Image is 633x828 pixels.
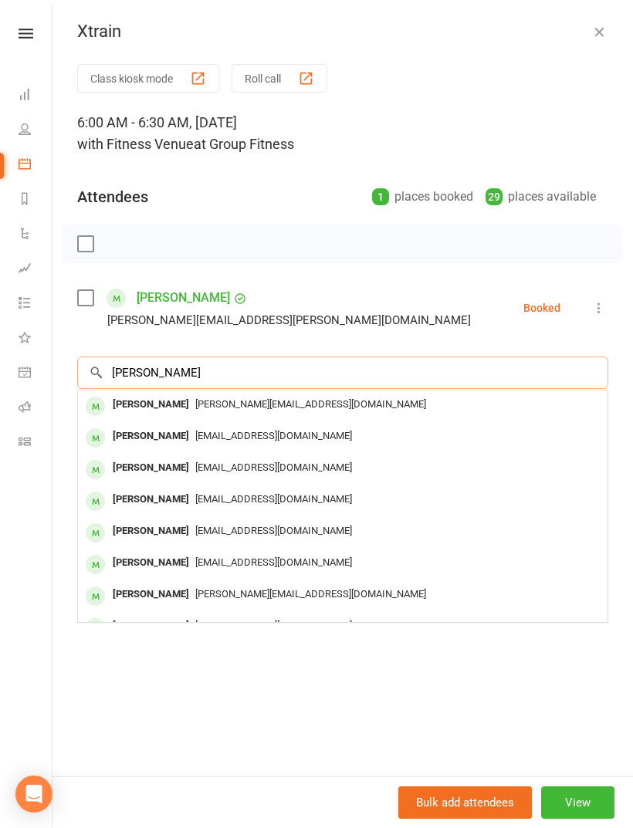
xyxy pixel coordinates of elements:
[195,398,426,410] span: [PERSON_NAME][EMAIL_ADDRESS][DOMAIN_NAME]
[195,493,352,505] span: [EMAIL_ADDRESS][DOMAIN_NAME]
[107,488,195,511] div: [PERSON_NAME]
[372,188,389,205] div: 1
[107,457,195,479] div: [PERSON_NAME]
[86,428,105,448] div: member
[86,586,105,606] div: member
[194,136,294,152] span: at Group Fitness
[107,310,471,330] div: [PERSON_NAME][EMAIL_ADDRESS][PERSON_NAME][DOMAIN_NAME]
[195,588,426,600] span: [PERSON_NAME][EMAIL_ADDRESS][DOMAIN_NAME]
[52,22,633,42] div: Xtrain
[19,113,53,148] a: People
[77,186,148,208] div: Attendees
[86,397,105,416] div: member
[541,786,614,819] button: View
[372,186,473,208] div: places booked
[107,552,195,574] div: [PERSON_NAME]
[107,394,195,416] div: [PERSON_NAME]
[137,286,230,310] a: [PERSON_NAME]
[77,136,194,152] span: with Fitness Venue
[195,620,352,631] span: [EMAIL_ADDRESS][DOMAIN_NAME]
[86,523,105,542] div: member
[523,302,560,313] div: Booked
[77,64,219,93] button: Class kiosk mode
[232,64,327,93] button: Roll call
[19,79,53,113] a: Dashboard
[19,183,53,218] a: Reports
[486,186,596,208] div: places available
[19,391,53,426] a: Roll call kiosk mode
[195,430,352,441] span: [EMAIL_ADDRESS][DOMAIN_NAME]
[19,252,53,287] a: Assessments
[86,555,105,574] div: member
[77,112,608,155] div: 6:00 AM - 6:30 AM, [DATE]
[19,322,53,357] a: What's New
[195,461,352,473] span: [EMAIL_ADDRESS][DOMAIN_NAME]
[107,520,195,542] div: [PERSON_NAME]
[77,357,608,389] input: Search to add attendees
[107,425,195,448] div: [PERSON_NAME]
[19,357,53,391] a: General attendance kiosk mode
[107,615,195,637] div: [PERSON_NAME]
[486,188,503,205] div: 29
[195,556,352,568] span: [EMAIL_ADDRESS][DOMAIN_NAME]
[15,776,52,813] div: Open Intercom Messenger
[107,583,195,606] div: [PERSON_NAME]
[86,618,105,637] div: member
[19,426,53,461] a: Class kiosk mode
[398,786,532,819] button: Bulk add attendees
[86,492,105,511] div: member
[195,525,352,536] span: [EMAIL_ADDRESS][DOMAIN_NAME]
[19,148,53,183] a: Calendar
[86,460,105,479] div: member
